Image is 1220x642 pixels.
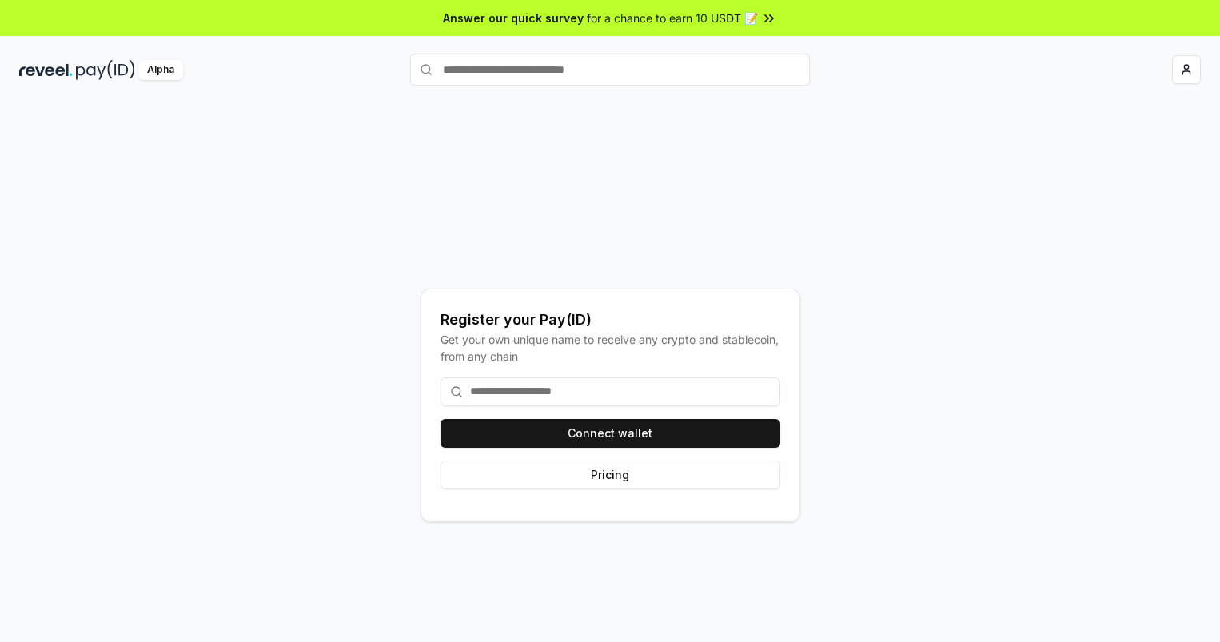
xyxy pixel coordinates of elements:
img: reveel_dark [19,60,73,80]
div: Get your own unique name to receive any crypto and stablecoin, from any chain [441,331,780,365]
button: Pricing [441,461,780,489]
button: Connect wallet [441,419,780,448]
div: Alpha [138,60,183,80]
img: pay_id [76,60,135,80]
div: Register your Pay(ID) [441,309,780,331]
span: Answer our quick survey [443,10,584,26]
span: for a chance to earn 10 USDT 📝 [587,10,758,26]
